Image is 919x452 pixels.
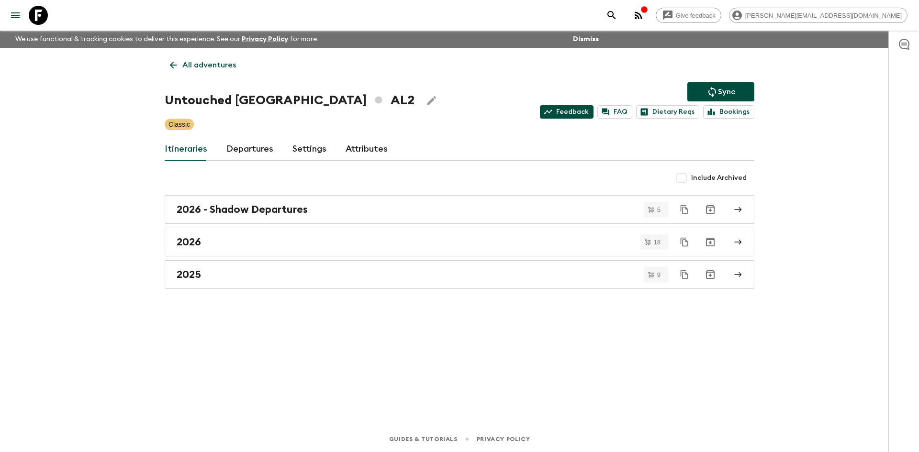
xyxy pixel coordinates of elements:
[676,201,693,218] button: Duplicate
[740,12,907,19] span: [PERSON_NAME][EMAIL_ADDRESS][DOMAIN_NAME]
[718,86,735,98] p: Sync
[177,236,201,248] h2: 2026
[671,12,721,19] span: Give feedback
[540,105,594,119] a: Feedback
[691,173,747,183] span: Include Archived
[177,203,308,216] h2: 2026 - Shadow Departures
[165,260,754,289] a: 2025
[165,195,754,224] a: 2026 - Shadow Departures
[656,8,721,23] a: Give feedback
[165,55,241,75] a: All adventures
[703,105,754,119] a: Bookings
[571,33,601,46] button: Dismiss
[11,31,322,48] p: We use functional & tracking cookies to deliver this experience. See our for more.
[177,268,201,281] h2: 2025
[701,265,720,284] button: Archive
[422,91,441,110] button: Edit Adventure Title
[636,105,699,119] a: Dietary Reqs
[597,105,632,119] a: FAQ
[651,272,666,278] span: 9
[226,138,273,161] a: Departures
[477,434,530,444] a: Privacy Policy
[346,138,388,161] a: Attributes
[687,82,754,101] button: Sync adventure departures to the booking engine
[165,138,207,161] a: Itineraries
[729,8,908,23] div: [PERSON_NAME][EMAIL_ADDRESS][DOMAIN_NAME]
[648,239,666,245] span: 18
[165,228,754,256] a: 2026
[165,91,415,110] h1: Untouched [GEOGRAPHIC_DATA] AL2
[242,36,288,43] a: Privacy Policy
[676,266,693,283] button: Duplicate
[701,200,720,219] button: Archive
[701,232,720,252] button: Archive
[651,207,666,213] span: 5
[182,59,236,71] p: All adventures
[6,6,25,25] button: menu
[389,434,458,444] a: Guides & Tutorials
[602,6,621,25] button: search adventures
[168,120,190,129] p: Classic
[292,138,326,161] a: Settings
[676,233,693,251] button: Duplicate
